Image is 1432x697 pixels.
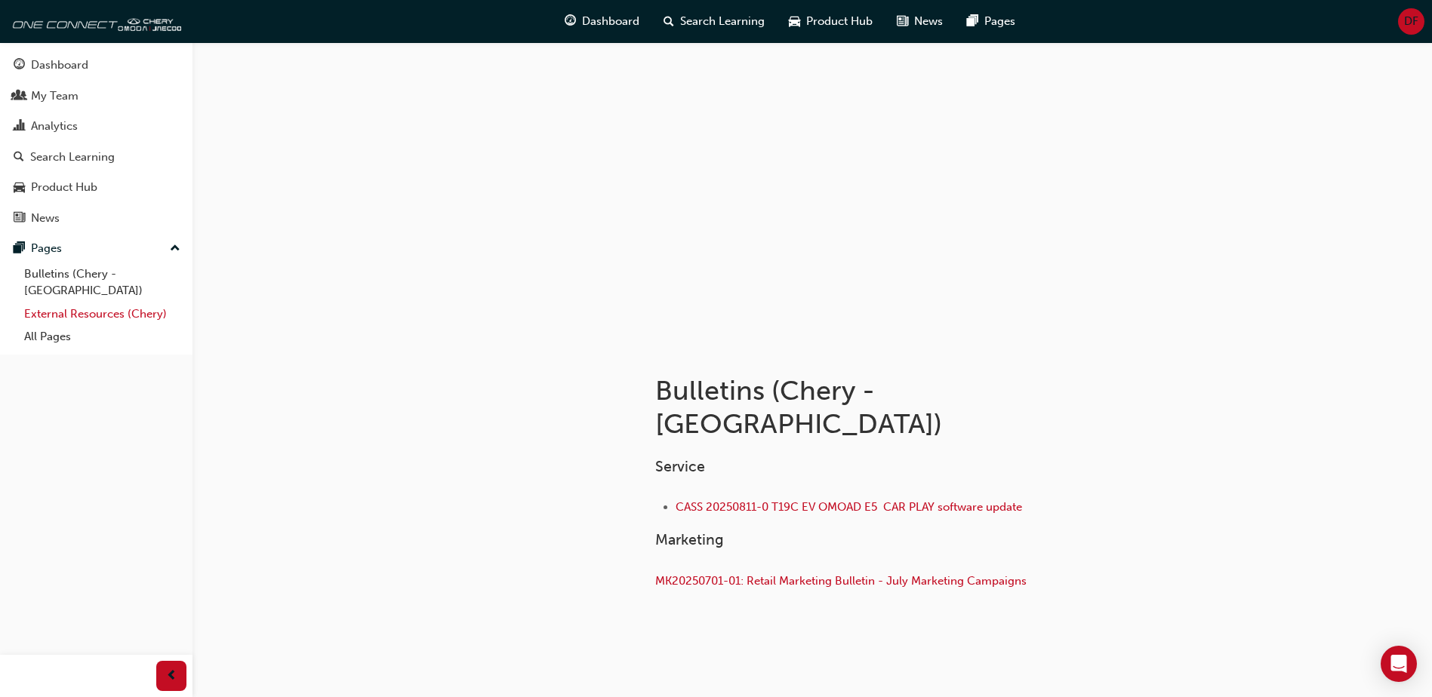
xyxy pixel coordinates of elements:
div: Product Hub [31,179,97,196]
button: DF [1398,8,1424,35]
a: car-iconProduct Hub [777,6,885,37]
span: Service [655,458,705,475]
a: pages-iconPages [955,6,1027,37]
span: News [914,13,943,30]
a: Product Hub [6,173,186,201]
span: search-icon [664,12,674,31]
a: External Resources (Chery) [18,302,186,326]
div: News [31,210,60,227]
a: CASS 20250811-0 T19C EV OMOAD E5 CAR PLAY software update [676,500,1022,514]
div: Open Intercom Messenger [1381,646,1417,682]
a: MK20250701-01: Retail Marketing Bulletin - July Marketing Campaigns [655,574,1027,588]
span: news-icon [14,212,25,226]
div: Analytics [31,118,78,135]
button: Pages [6,235,186,263]
a: All Pages [18,325,186,348]
span: prev-icon [166,667,177,686]
span: Dashboard [582,13,639,30]
span: DF [1404,13,1418,30]
span: news-icon [897,12,908,31]
span: pages-icon [14,242,25,256]
a: My Team [6,82,186,110]
span: car-icon [14,181,25,195]
div: Dashboard [31,57,88,74]
span: pages-icon [967,12,978,31]
div: My Team [31,88,79,105]
a: Analytics [6,112,186,140]
img: oneconnect [8,6,181,36]
span: Marketing [655,531,724,548]
a: search-iconSearch Learning [651,6,777,37]
a: Bulletins (Chery - [GEOGRAPHIC_DATA]) [18,263,186,302]
span: chart-icon [14,120,25,134]
span: car-icon [789,12,800,31]
button: DashboardMy TeamAnalyticsSearch LearningProduct HubNews [6,48,186,235]
a: guage-iconDashboard [553,6,651,37]
span: people-icon [14,90,25,103]
a: Search Learning [6,143,186,171]
span: Product Hub [806,13,873,30]
a: Dashboard [6,51,186,79]
a: News [6,204,186,232]
span: up-icon [170,239,180,259]
a: news-iconNews [885,6,955,37]
h1: Bulletins (Chery - [GEOGRAPHIC_DATA]) [655,374,1150,440]
span: Pages [984,13,1015,30]
div: Search Learning [30,149,115,166]
div: Pages [31,240,62,257]
span: guage-icon [565,12,576,31]
span: guage-icon [14,59,25,72]
span: Search Learning [680,13,765,30]
span: search-icon [14,151,24,164]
